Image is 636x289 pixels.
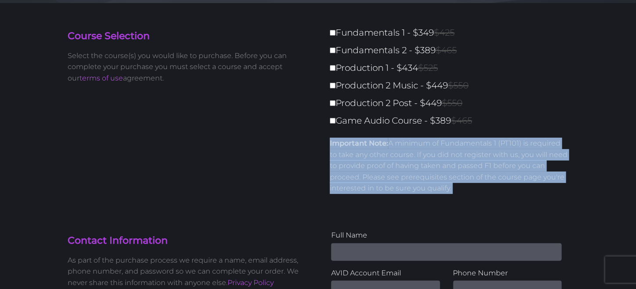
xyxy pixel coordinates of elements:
[330,83,336,88] input: Production 2 Music - $449$550
[330,138,568,194] p: A minimum of Fundamentals 1 (PT101) is required to take any other course. If you did not register...
[448,80,469,91] span: $550
[330,118,336,124] input: Game Audio Course - $389$465
[330,25,574,40] label: Fundamentals 1 - $349
[453,267,562,279] label: Phone Number
[330,43,574,58] label: Fundamentals 2 - $389
[330,113,574,128] label: Game Audio Course - $389
[436,45,457,55] span: $465
[418,62,438,73] span: $525
[330,139,388,147] strong: Important Note:
[228,278,274,287] a: Privacy Policy
[451,115,472,126] span: $465
[330,30,336,36] input: Fundamentals 1 - $349$425
[68,50,311,84] p: Select the course(s) you would like to purchase. Before you can complete your purchase you must s...
[68,255,311,289] p: As part of the purchase process we require a name, email address, phone number, and password so w...
[330,95,574,111] label: Production 2 Post - $449
[434,27,455,38] span: $425
[330,65,336,71] input: Production 1 - $434$525
[330,100,336,106] input: Production 2 Post - $449$550
[330,60,574,76] label: Production 1 - $434
[330,48,336,53] input: Fundamentals 2 - $389$465
[68,234,311,248] h4: Contact Information
[331,230,562,241] label: Full Name
[79,74,123,82] a: terms of use
[442,98,463,108] span: $550
[68,29,311,43] h4: Course Selection
[330,78,574,93] label: Production 2 Music - $449
[331,267,440,279] label: AVID Account Email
